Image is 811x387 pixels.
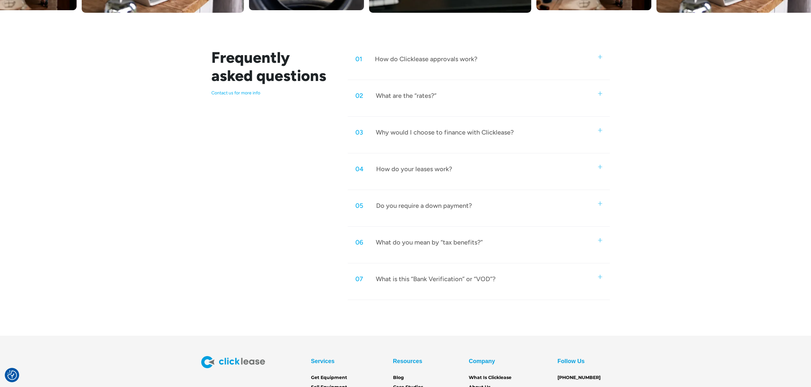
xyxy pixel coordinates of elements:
[598,91,602,96] img: small plus
[376,201,472,210] div: Do you require a down payment?
[355,128,363,136] div: 03
[598,128,602,132] img: small plus
[355,55,362,63] div: 01
[598,55,602,59] img: small plus
[355,91,363,100] div: 02
[598,238,602,242] img: small plus
[393,374,404,381] a: Blog
[7,370,17,380] button: Consent Preferences
[355,165,363,173] div: 04
[375,55,477,63] div: How do Clicklease approvals work?
[311,356,335,366] div: Services
[376,128,514,136] div: Why would I choose to finance with Clicklease?
[376,275,496,283] div: What is this “Bank Verification” or “VOD”?
[355,201,363,210] div: 05
[376,91,436,100] div: What are the “rates?”
[393,356,422,366] div: Resources
[311,374,347,381] a: Get Equipment
[557,356,585,366] div: Follow Us
[598,275,602,279] img: small plus
[376,238,483,246] div: What do you mean by “tax benefits?”
[211,48,332,85] h2: Frequently asked questions
[598,201,602,206] img: small plus
[7,370,17,380] img: Revisit consent button
[598,165,602,169] img: small plus
[469,374,512,381] a: What Is Clicklease
[355,275,363,283] div: 07
[469,356,495,366] div: Company
[557,374,601,381] a: [PHONE_NUMBER]
[201,356,265,368] img: Clicklease logo
[376,165,452,173] div: How do your leases work?
[211,90,332,96] p: Contact us for more info
[355,238,363,246] div: 06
